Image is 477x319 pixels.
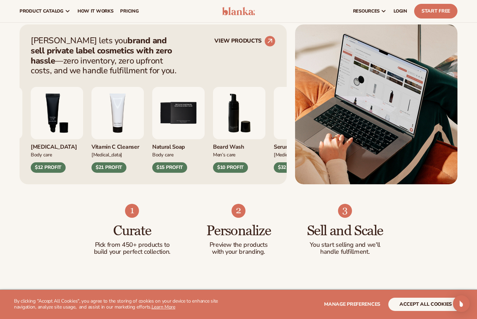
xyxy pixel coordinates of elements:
[31,35,172,66] strong: brand and sell private label cosmetics with zero hassle
[394,8,407,14] span: LOGIN
[91,87,144,139] img: Vitamin c cleanser.
[232,204,245,218] img: Shopify Image 5
[295,24,457,184] img: Shopify Image 2
[213,139,265,151] div: Beard Wash
[274,162,309,173] div: $32 PROFIT
[213,87,265,139] img: Foaming beard wash.
[120,8,139,14] span: pricing
[152,151,205,158] div: Body Care
[31,87,83,173] div: 3 / 9
[222,7,255,15] img: logo
[152,139,205,151] div: Natural Soap
[152,162,187,173] div: $15 PROFIT
[213,151,265,158] div: Men’s Care
[31,162,66,173] div: $12 PROFIT
[453,295,470,312] div: Open Intercom Messenger
[93,242,171,255] p: Pick from 450+ products to build your perfect collection.
[388,298,463,311] button: accept all cookies
[91,151,144,158] div: [MEDICAL_DATA]
[152,87,205,173] div: 5 / 9
[213,162,248,173] div: $10 PROFIT
[152,304,175,310] a: Learn More
[274,87,326,139] img: Collagen and retinol serum.
[199,248,278,255] p: with your branding.
[125,204,139,218] img: Shopify Image 4
[306,242,384,248] p: You start selling and we'll
[324,301,380,307] span: Manage preferences
[93,223,171,239] h3: Curate
[306,248,384,255] p: handle fulfillment.
[31,36,181,76] p: [PERSON_NAME] lets you —zero inventory, zero upfront costs, and we handle fulfillment for you.
[338,204,352,218] img: Shopify Image 6
[306,223,384,239] h3: Sell and Scale
[214,36,276,47] a: VIEW PRODUCTS
[31,87,83,139] img: Smoothing lip balm.
[31,151,83,158] div: Body Care
[91,139,144,151] div: Vitamin C Cleanser
[274,139,326,151] div: Serum
[78,8,113,14] span: How It Works
[91,87,144,173] div: 4 / 9
[14,298,238,310] p: By clicking "Accept All Cookies", you agree to the storing of cookies on your device to enhance s...
[213,87,265,173] div: 6 / 9
[91,162,126,173] div: $21 PROFIT
[199,242,278,248] p: Preview the products
[274,87,326,173] div: 7 / 9
[324,298,380,311] button: Manage preferences
[414,4,457,18] a: Start Free
[199,223,278,239] h3: Personalize
[274,151,326,158] div: [MEDICAL_DATA]
[20,8,64,14] span: product catalog
[353,8,380,14] span: resources
[152,87,205,139] img: Nature bar of soap.
[31,139,83,151] div: [MEDICAL_DATA]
